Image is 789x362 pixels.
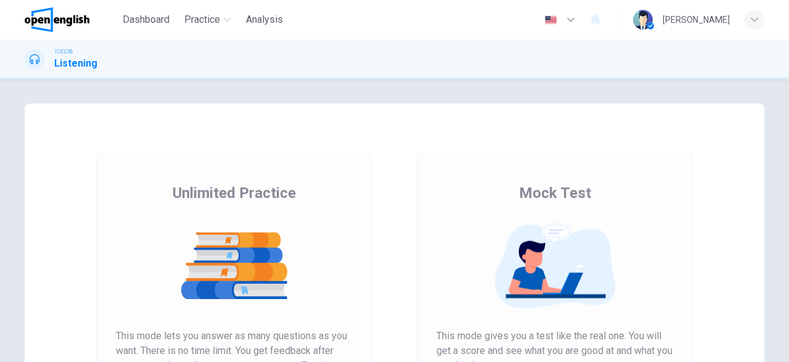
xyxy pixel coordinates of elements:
span: Dashboard [123,12,170,27]
button: Dashboard [118,9,174,31]
img: en [543,15,558,25]
span: Practice [184,12,220,27]
a: OpenEnglish logo [25,7,118,32]
div: [PERSON_NAME] [663,12,730,27]
h1: Listening [54,56,97,71]
button: Practice [179,9,236,31]
span: Mock Test [519,183,591,203]
span: Analysis [246,12,283,27]
img: OpenEnglish logo [25,7,89,32]
img: Profile picture [633,10,653,30]
span: Unlimited Practice [173,183,296,203]
button: Analysis [241,9,288,31]
span: TOEIC® [54,47,73,56]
